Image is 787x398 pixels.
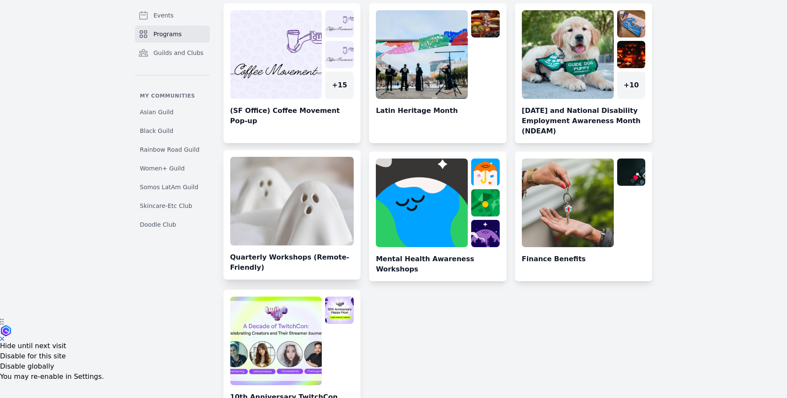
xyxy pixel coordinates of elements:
[135,198,210,213] a: Skincare-Etc Club
[135,26,210,43] a: Programs
[140,183,198,191] span: Somos LatAm Guild
[154,49,204,57] span: Guilds and Clubs
[135,161,210,176] a: Women+ Guild
[140,108,174,116] span: Asian Guild
[140,164,185,173] span: Women+ Guild
[140,220,176,229] span: Doodle Club
[135,44,210,61] a: Guilds and Clubs
[140,202,192,210] span: Skincare-Etc Club
[135,104,210,120] a: Asian Guild
[135,92,210,99] p: My communities
[135,123,210,138] a: Black Guild
[135,179,210,195] a: Somos LatAm Guild
[140,127,174,135] span: Black Guild
[140,145,200,154] span: Rainbow Road Guild
[135,7,210,232] nav: Sidebar
[135,142,210,157] a: Rainbow Road Guild
[135,217,210,232] a: Doodle Club
[154,11,174,20] span: Events
[135,7,210,24] a: Events
[154,30,182,38] span: Programs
